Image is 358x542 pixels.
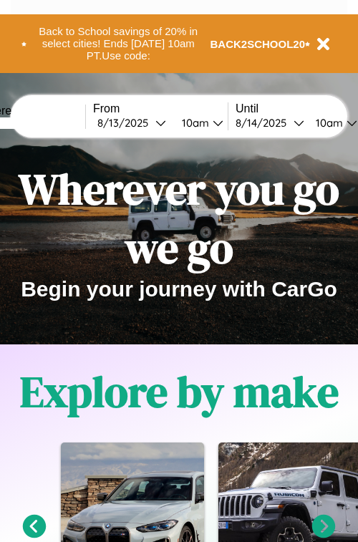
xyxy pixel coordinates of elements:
button: Back to School savings of 20% in select cities! Ends [DATE] 10am PT.Use code: [26,21,211,66]
div: 10am [175,116,213,130]
button: 10am [170,115,228,130]
label: From [93,102,228,115]
b: BACK2SCHOOL20 [211,38,306,50]
h1: Explore by make [20,362,339,421]
div: 8 / 13 / 2025 [97,116,155,130]
div: 8 / 14 / 2025 [236,116,294,130]
div: 10am [309,116,347,130]
button: 8/13/2025 [93,115,170,130]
